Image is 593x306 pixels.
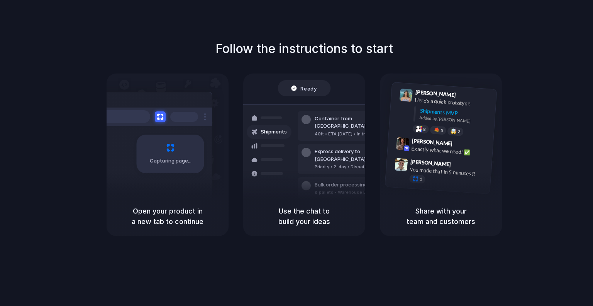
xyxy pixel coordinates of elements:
[419,115,490,126] div: Added by [PERSON_NAME]
[261,128,287,136] span: Shipments
[458,92,474,101] span: 9:41 AM
[410,165,487,178] div: you made that in 5 minutes?!
[315,148,398,163] div: Express delivery to [GEOGRAPHIC_DATA]
[315,115,398,130] div: Container from [GEOGRAPHIC_DATA]
[411,144,488,157] div: Exactly what we need! ✅
[458,130,461,134] span: 3
[415,88,456,99] span: [PERSON_NAME]
[410,157,451,169] span: [PERSON_NAME]
[420,107,491,120] div: Shipments MVP
[415,96,492,109] div: Here's a quick prototype
[453,161,469,170] span: 9:47 AM
[301,84,317,92] span: Ready
[116,206,219,227] h5: Open your product in a new tab to continue
[423,127,426,132] span: 8
[412,137,452,148] span: [PERSON_NAME]
[389,206,493,227] h5: Share with your team and customers
[215,39,393,58] h1: Follow the instructions to start
[441,128,443,133] span: 5
[315,131,398,137] div: 40ft • ETA [DATE] • In transit
[455,140,471,149] span: 9:42 AM
[315,164,398,170] div: Priority • 2-day • Dispatched
[420,177,422,181] span: 1
[252,206,356,227] h5: Use the chat to build your ideas
[315,189,386,196] div: 8 pallets • Warehouse B • Packed
[315,181,386,189] div: Bulk order processing
[150,157,193,165] span: Capturing page
[451,128,457,134] div: 🤯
